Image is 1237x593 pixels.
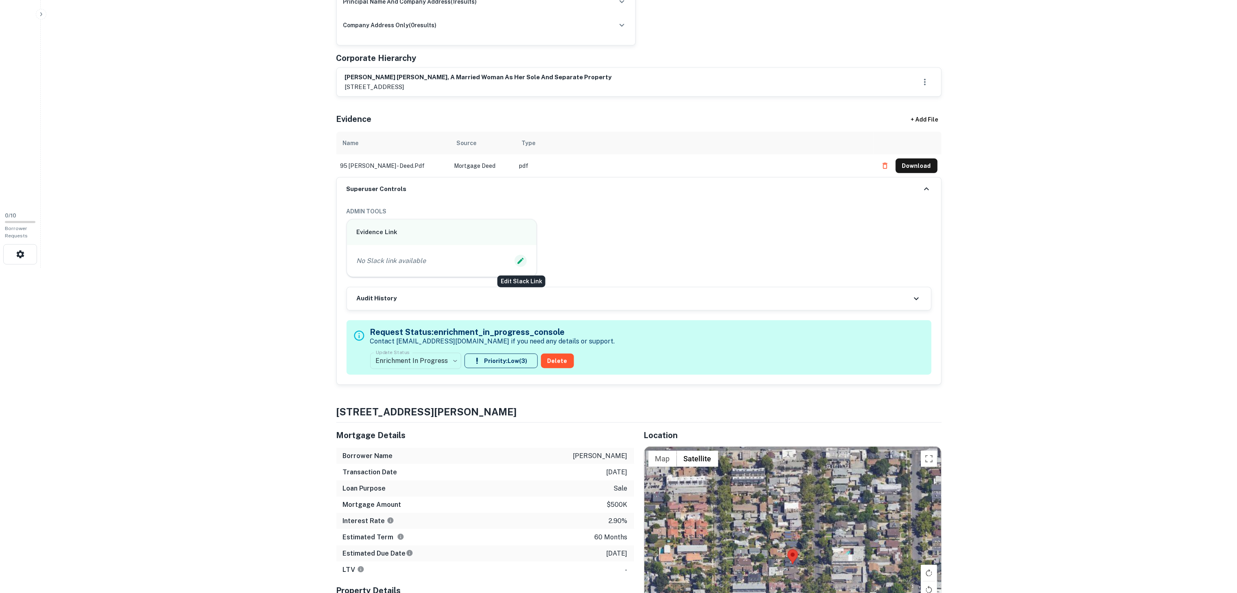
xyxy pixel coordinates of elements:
div: Enrichment In Progress [370,350,461,372]
div: Edit Slack Link [497,276,545,287]
svg: LTVs displayed on the website are for informational purposes only and may be reported incorrectly... [357,566,364,573]
p: [DATE] [607,549,628,558]
div: Name [343,138,359,148]
button: Show street map [648,451,677,467]
p: 2.90% [609,516,628,526]
div: scrollable content [336,132,942,177]
th: Name [336,132,450,154]
p: sale [614,484,628,493]
button: Delete file [878,159,892,172]
p: 60 months [595,532,628,542]
h6: [PERSON_NAME] [PERSON_NAME], a married woman as her sole and separate property [345,73,612,82]
th: Type [515,132,874,154]
h6: Mortgage Amount [343,500,401,510]
h5: Evidence [336,113,372,125]
td: 95 [PERSON_NAME] - deed.pdf [336,154,450,177]
div: Source [457,138,477,148]
h6: LTV [343,565,364,575]
h5: Request Status: enrichment_in_progress_console [370,326,615,338]
svg: The interest rates displayed on the website are for informational purposes only and may be report... [387,517,394,524]
button: Show satellite imagery [677,451,718,467]
button: Toggle fullscreen view [921,451,937,467]
div: + Add File [896,112,953,127]
p: [DATE] [607,467,628,477]
span: Borrower Requests [5,226,28,239]
p: Contact [EMAIL_ADDRESS][DOMAIN_NAME] if you need any details or support. [370,337,615,346]
div: Type [522,138,536,148]
td: pdf [515,154,874,177]
h5: Mortgage Details [336,429,634,441]
h6: Audit History [357,294,397,303]
h6: Superuser Controls [347,185,407,194]
svg: Estimate is based on a standard schedule for this type of loan. [406,550,413,557]
button: Download [896,159,938,173]
iframe: Chat Widget [1196,528,1237,567]
button: Delete [541,354,574,368]
h5: Corporate Hierarchy [336,52,417,64]
th: Source [450,132,515,154]
p: [STREET_ADDRESS] [345,82,612,92]
p: - [625,565,628,575]
h6: Estimated Due Date [343,549,413,558]
p: No Slack link available [357,256,426,266]
span: 0 / 10 [5,213,16,219]
p: [PERSON_NAME] [573,451,628,461]
button: Edit Slack Link [515,255,527,267]
h6: Evidence Link [357,228,527,237]
h5: Location [644,429,942,441]
h6: Transaction Date [343,467,397,477]
h4: [STREET_ADDRESS][PERSON_NAME] [336,404,942,419]
h6: company address only ( 0 results) [343,21,437,30]
label: Update Status [376,349,410,356]
h6: Interest Rate [343,516,394,526]
h6: ADMIN TOOLS [347,207,932,216]
button: Priority:Low(3) [465,354,538,368]
h6: Loan Purpose [343,484,386,493]
h6: Borrower Name [343,451,393,461]
button: Rotate map clockwise [921,565,937,581]
td: Mortgage Deed [450,154,515,177]
svg: Term is based on a standard schedule for this type of loan. [397,533,404,541]
p: $500k [607,500,628,510]
h6: Estimated Term [343,532,404,542]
